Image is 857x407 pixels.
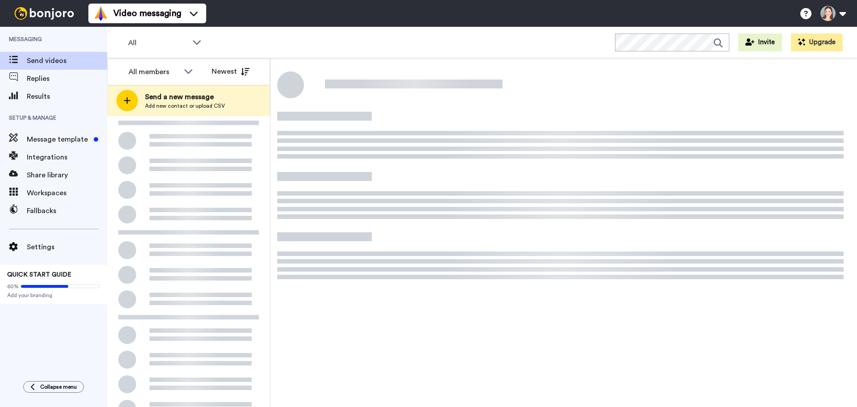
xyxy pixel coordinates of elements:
img: vm-color.svg [94,6,108,21]
button: Invite [738,34,782,51]
span: QUICK START GUIDE [7,272,71,278]
span: All [128,38,188,48]
div: All members [129,67,179,77]
span: Add new contact or upload CSV [145,102,225,109]
span: Send a new message [145,92,225,102]
span: Collapse menu [40,383,77,390]
span: Add your branding [7,292,100,299]
button: Collapse menu [23,381,84,393]
span: Send videos [27,55,107,66]
span: Settings [27,242,107,252]
span: Message template [27,134,90,145]
span: 60% [7,283,19,290]
span: Results [27,91,107,102]
button: Upgrade [791,34,843,51]
button: Newest [205,63,256,80]
span: Fallbacks [27,206,107,216]
img: bj-logo-header-white.svg [11,7,78,20]
span: Workspaces [27,188,107,198]
span: Video messaging [113,7,181,20]
span: Replies [27,73,107,84]
span: Share library [27,170,107,180]
span: Integrations [27,152,107,163]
